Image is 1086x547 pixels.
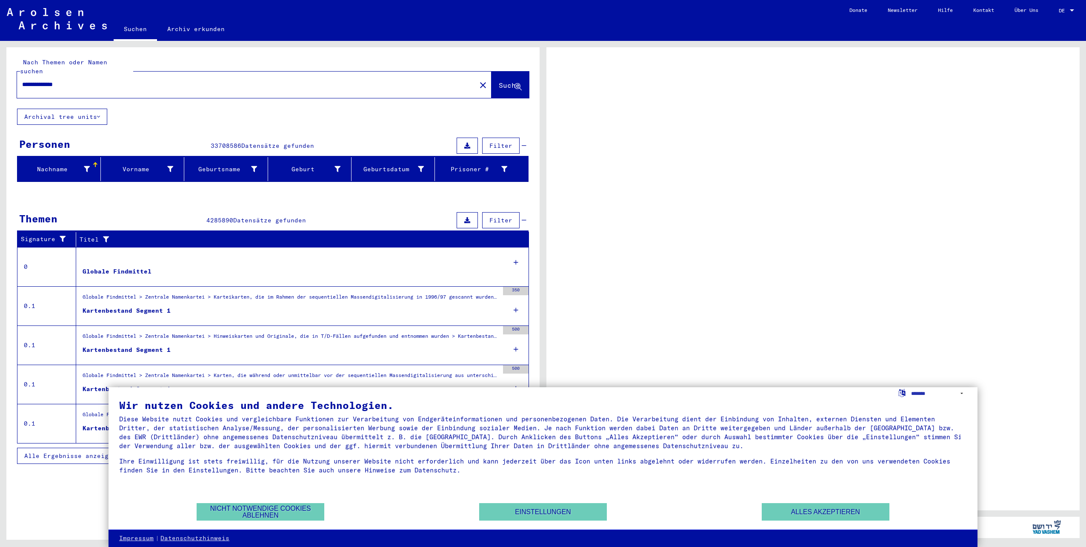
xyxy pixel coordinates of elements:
[20,58,107,75] mat-label: Nach Themen oder Namen suchen
[157,19,235,39] a: Archiv erkunden
[114,19,157,41] a: Suchen
[83,385,171,394] div: Kartenbestand Segment 1
[489,216,512,224] span: Filter
[21,165,90,174] div: Nachname
[241,142,314,150] span: Datensätze gefunden
[21,162,100,176] div: Nachname
[17,109,107,125] button: Archival tree units
[119,534,154,543] a: Impressum
[482,138,520,154] button: Filter
[1031,516,1063,538] img: yv_logo.png
[101,157,184,181] mat-header-cell: Vorname
[233,216,306,224] span: Datensätze gefunden
[206,216,233,224] span: 4285890
[21,233,78,246] div: Signature
[80,235,512,244] div: Titel
[489,142,512,150] span: Filter
[83,267,151,276] div: Globale Findmittel
[17,448,128,464] button: Alle Ergebnisse anzeigen
[17,157,101,181] mat-header-cell: Nachname
[19,211,57,226] div: Themen
[188,165,257,174] div: Geburtsname
[104,165,173,174] div: Vorname
[83,332,499,344] div: Globale Findmittel > Zentrale Namenkartei > Hinweiskarten und Originale, die in T/D-Fällen aufgef...
[897,389,906,397] label: Sprache auswählen
[492,72,529,98] button: Suche
[24,452,116,460] span: Alle Ergebnisse anzeigen
[503,365,529,374] div: 500
[83,345,171,354] div: Kartenbestand Segment 1
[83,411,499,423] div: Globale Findmittel > Zentrale Namenkartei > phonetisch sortierte Hinweiskarten, die für die Digit...
[499,81,520,89] span: Suche
[7,8,107,29] img: Arolsen_neg.svg
[21,235,69,244] div: Signature
[435,157,528,181] mat-header-cell: Prisoner #
[119,400,967,410] div: Wir nutzen Cookies und andere Technologien.
[184,157,268,181] mat-header-cell: Geburtsname
[83,293,499,305] div: Globale Findmittel > Zentrale Namenkartei > Karteikarten, die im Rahmen der sequentiellen Massend...
[188,162,267,176] div: Geburtsname
[503,287,529,295] div: 350
[83,371,499,383] div: Globale Findmittel > Zentrale Namenkartei > Karten, die während oder unmittelbar vor der sequenti...
[355,162,434,176] div: Geburtsdatum
[80,233,520,246] div: Titel
[17,404,76,443] td: 0.1
[17,286,76,325] td: 0.1
[438,165,507,174] div: Prisoner #
[17,247,76,286] td: 0
[474,76,492,93] button: Clear
[355,165,424,174] div: Geburtsdatum
[119,457,967,475] div: Ihre Einwilligung ist stets freiwillig, für die Nutzung unserer Website nicht erforderlich und ka...
[83,306,171,315] div: Kartenbestand Segment 1
[160,534,229,543] a: Datenschutzhinweis
[83,424,171,433] div: Kartenbestand Segment 1
[762,503,889,521] button: Alles akzeptieren
[482,212,520,228] button: Filter
[911,387,967,400] select: Sprache auswählen
[479,503,607,521] button: Einstellungen
[478,80,488,90] mat-icon: close
[438,162,518,176] div: Prisoner #
[17,365,76,404] td: 0.1
[271,162,351,176] div: Geburt‏
[19,136,70,152] div: Personen
[119,415,967,450] div: Diese Website nutzt Cookies und vergleichbare Funktionen zur Verarbeitung von Endgeräteinformatio...
[268,157,352,181] mat-header-cell: Geburt‏
[17,325,76,365] td: 0.1
[352,157,435,181] mat-header-cell: Geburtsdatum
[271,165,340,174] div: Geburt‏
[211,142,241,150] span: 33708586
[197,503,324,521] button: Nicht notwendige Cookies ablehnen
[104,162,184,176] div: Vorname
[1059,8,1068,14] span: DE
[503,326,529,334] div: 500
